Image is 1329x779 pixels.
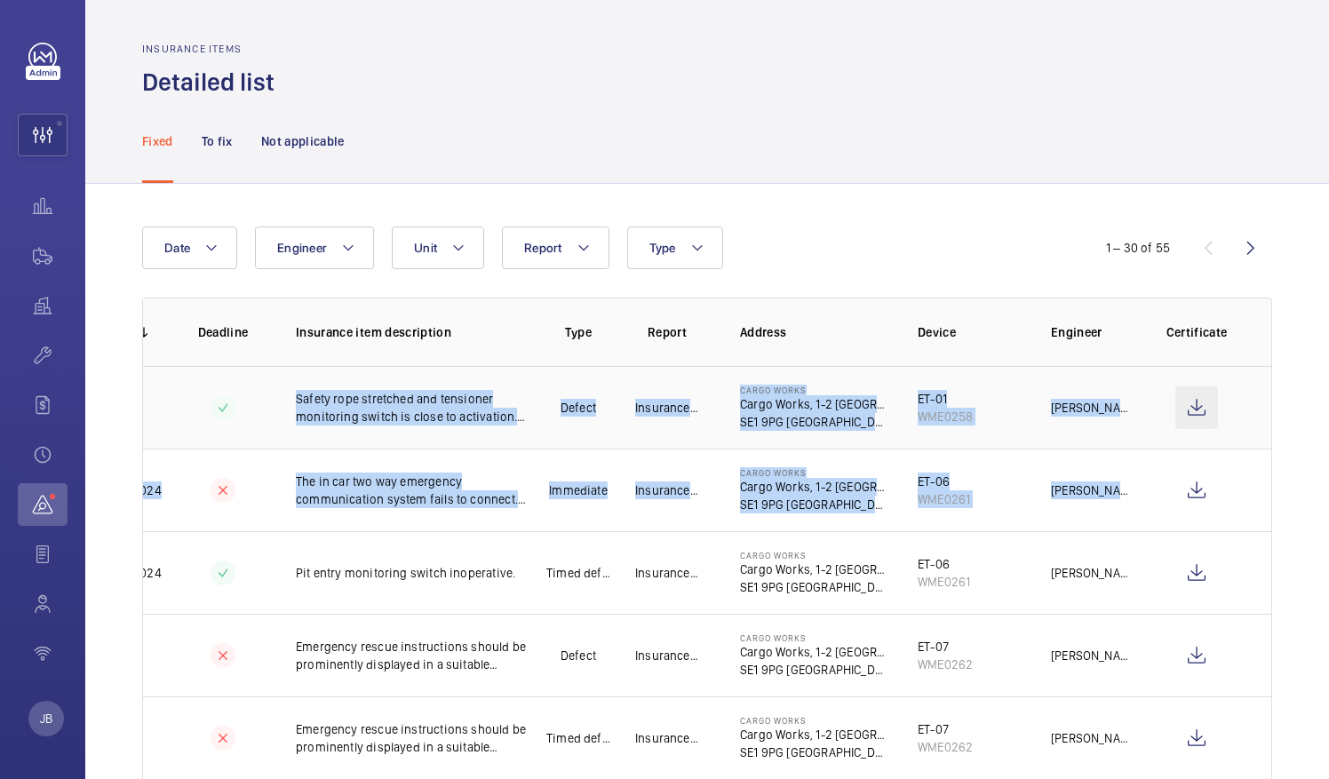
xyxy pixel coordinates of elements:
[740,661,889,679] p: SE1 9PG [GEOGRAPHIC_DATA]
[296,473,534,508] p: The in car two way emergency communication system fails to connect. This should be returned to fu...
[191,323,255,341] p: Deadline
[296,564,534,582] p: Pit entry monitoring switch inoperative.
[740,323,889,341] p: Address
[255,227,374,269] button: Engineer
[502,227,609,269] button: Report
[277,241,327,255] span: Engineer
[142,227,237,269] button: Date
[1158,323,1236,341] p: Certificate
[918,390,973,408] div: ET-01
[142,43,285,55] h2: Insurance items
[142,66,285,99] h1: Detailed list
[740,743,889,761] p: SE1 9PG [GEOGRAPHIC_DATA]
[164,241,190,255] span: Date
[1051,564,1129,582] p: [PERSON_NAME]
[627,227,723,269] button: Type
[918,490,970,508] div: WME0261
[918,473,970,490] div: ET-06
[740,478,889,496] p: Cargo Works, 1-2 [GEOGRAPHIC_DATA],
[1051,323,1129,341] p: Engineer
[740,715,889,726] p: Cargo Works
[918,656,973,673] div: WME0262
[740,395,889,413] p: Cargo Works, 1-2 [GEOGRAPHIC_DATA],
[740,467,889,478] p: Cargo Works
[414,241,437,255] span: Unit
[296,323,534,341] p: Insurance item description
[296,638,534,673] p: Emergency rescue instructions should be prominently displayed in a suitable location
[1106,239,1170,257] div: 1 – 30 of 55
[392,227,484,269] button: Unit
[546,729,610,747] p: Timed defect
[635,323,699,341] p: Report
[740,578,889,596] p: SE1 9PG [GEOGRAPHIC_DATA]
[918,408,973,425] div: WME0258
[635,399,699,417] p: Insurance Co.
[918,720,973,738] div: ET-07
[918,638,973,656] div: ET-07
[635,481,699,499] p: Insurance Co.
[918,555,970,573] div: ET-06
[1051,729,1129,747] p: [PERSON_NAME]
[202,132,233,150] p: To fix
[740,632,889,643] p: Cargo Works
[635,564,699,582] p: Insurance Co.
[561,647,596,664] p: Defect
[740,550,889,560] p: Cargo Works
[546,564,610,582] p: Timed defect
[740,726,889,743] p: Cargo Works, 1-2 [GEOGRAPHIC_DATA],
[918,323,1023,341] p: Device
[40,710,52,727] p: JB
[296,390,534,425] p: Safety rope stretched and tensioner monitoring switch is close to activation. We recommend to sui...
[546,323,610,341] p: Type
[918,738,973,756] div: WME0262
[524,241,562,255] span: Report
[296,720,534,756] p: Emergency rescue instructions should be prominently displayed in a suitable location
[1051,399,1129,417] p: [PERSON_NAME]
[549,481,608,499] p: Immediate
[740,413,889,431] p: SE1 9PG [GEOGRAPHIC_DATA]
[1051,481,1129,499] p: [PERSON_NAME]
[142,132,173,150] p: Fixed
[740,643,889,661] p: Cargo Works, 1-2 [GEOGRAPHIC_DATA],
[740,560,889,578] p: Cargo Works, 1-2 [GEOGRAPHIC_DATA],
[561,399,596,417] p: Defect
[261,132,345,150] p: Not applicable
[740,385,889,395] p: Cargo Works
[649,241,676,255] span: Type
[635,647,699,664] p: Insurance Co.
[918,573,970,591] div: WME0261
[635,729,699,747] p: Insurance Co.
[740,496,889,513] p: SE1 9PG [GEOGRAPHIC_DATA]
[1051,647,1129,664] p: [PERSON_NAME]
